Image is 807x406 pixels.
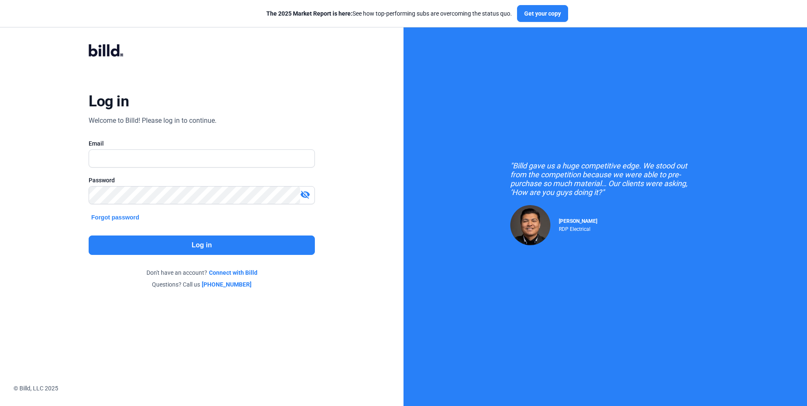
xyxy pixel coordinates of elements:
div: Log in [89,92,129,111]
a: [PHONE_NUMBER] [202,280,252,289]
div: Don't have an account? [89,268,314,277]
span: The 2025 Market Report is here: [266,10,352,17]
div: RDP Electrical [559,224,597,232]
a: Connect with Billd [209,268,257,277]
span: [PERSON_NAME] [559,218,597,224]
button: Get your copy [517,5,568,22]
div: Questions? Call us [89,280,314,289]
button: Forgot password [89,213,142,222]
mat-icon: visibility_off [300,189,310,200]
div: Password [89,176,314,184]
div: Welcome to Billd! Please log in to continue. [89,116,217,126]
div: "Billd gave us a huge competitive edge. We stood out from the competition because we were able to... [510,161,700,197]
button: Log in [89,235,314,255]
div: See how top-performing subs are overcoming the status quo. [266,9,512,18]
img: Raul Pacheco [510,205,550,245]
div: Email [89,139,314,148]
